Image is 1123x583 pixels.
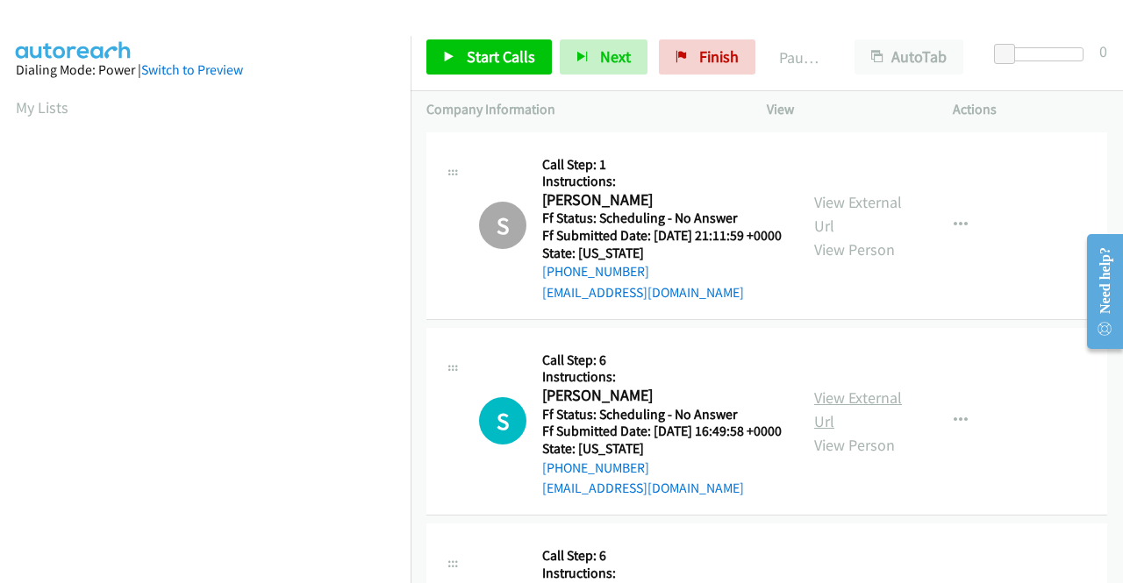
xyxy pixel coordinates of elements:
[542,352,782,369] h5: Call Step: 6
[426,39,552,75] a: Start Calls
[1003,47,1084,61] div: Delay between calls (in seconds)
[659,39,755,75] a: Finish
[814,239,895,260] a: View Person
[479,202,526,249] div: The call has been skipped
[855,39,963,75] button: AutoTab
[814,435,895,455] a: View Person
[779,46,823,69] p: Paused
[542,386,782,406] h2: [PERSON_NAME]
[542,565,783,582] h5: Instructions:
[542,227,782,245] h5: Ff Submitted Date: [DATE] 21:11:59 +0000
[16,97,68,117] a: My Lists
[814,192,902,236] a: View External Url
[600,46,631,67] span: Next
[767,99,921,120] p: View
[16,60,395,81] div: Dialing Mode: Power |
[542,173,782,190] h5: Instructions:
[542,459,649,476] a: [PHONE_NUMBER]
[699,46,739,67] span: Finish
[560,39,647,75] button: Next
[542,480,744,496] a: [EMAIL_ADDRESS][DOMAIN_NAME]
[1099,39,1107,63] div: 0
[814,387,902,431] a: View External Url
[953,99,1107,120] p: Actions
[542,406,782,423] h5: Ff Status: Scheduling - No Answer
[542,210,782,227] h5: Ff Status: Scheduling - No Answer
[479,397,526,444] h1: S
[426,99,735,120] p: Company Information
[542,245,782,262] h5: State: [US_STATE]
[542,423,782,440] h5: Ff Submitted Date: [DATE] 16:49:58 +0000
[479,202,526,249] h1: S
[467,46,535,67] span: Start Calls
[141,61,243,78] a: Switch to Preview
[542,547,783,565] h5: Call Step: 6
[542,368,782,386] h5: Instructions:
[542,156,782,174] h5: Call Step: 1
[542,440,782,458] h5: State: [US_STATE]
[542,284,744,301] a: [EMAIL_ADDRESS][DOMAIN_NAME]
[542,263,649,280] a: [PHONE_NUMBER]
[542,190,782,210] h2: [PERSON_NAME]
[1073,222,1123,361] iframe: Resource Center
[479,397,526,444] div: The call is yet to be attempted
